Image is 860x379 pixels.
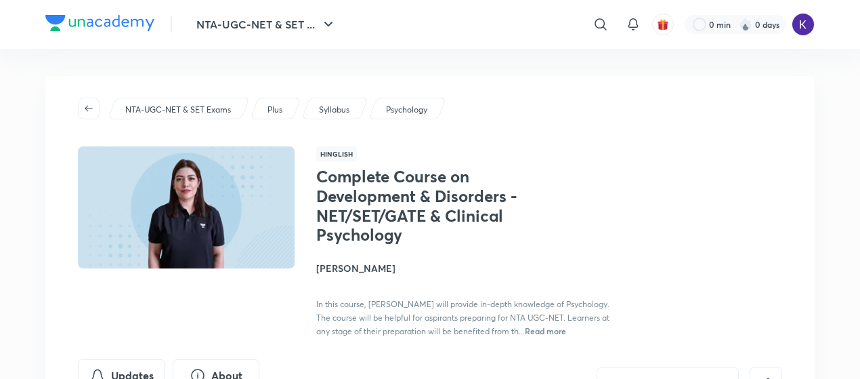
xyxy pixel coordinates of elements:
[125,104,231,116] p: NTA-UGC-NET & SET Exams
[792,13,815,36] img: kanishka hemani
[316,261,620,275] h4: [PERSON_NAME]
[45,15,154,35] a: Company Logo
[384,104,430,116] a: Psychology
[316,167,538,245] h1: Complete Course on Development & Disorders - NET/SET/GATE & Clinical Psychology
[45,15,154,31] img: Company Logo
[123,104,234,116] a: NTA-UGC-NET & SET Exams
[319,104,349,116] p: Syllabus
[652,14,674,35] button: avatar
[739,18,752,31] img: streak
[316,146,357,161] span: Hinglish
[188,11,345,38] button: NTA-UGC-NET & SET ...
[317,104,352,116] a: Syllabus
[386,104,427,116] p: Psychology
[265,104,285,116] a: Plus
[267,104,282,116] p: Plus
[657,18,669,31] img: avatar
[316,299,609,336] span: In this course, [PERSON_NAME] will provide in-depth knowledge of Psychology. The course will be h...
[76,145,297,270] img: Thumbnail
[525,325,566,336] span: Read more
